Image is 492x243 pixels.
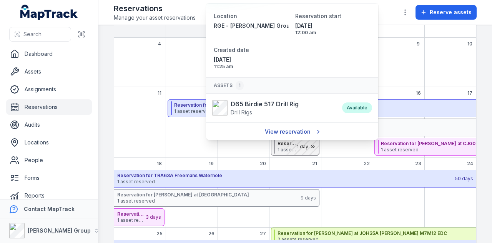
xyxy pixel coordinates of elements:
[6,135,92,150] a: Locations
[295,13,341,19] span: Reservation start
[117,198,300,204] span: 1 asset reserved
[114,208,165,226] button: Reservation for [PERSON_NAME] at CJG06A [GEOGRAPHIC_DATA]1 asset reserved3 days
[117,217,145,223] span: 1 asset reserved
[214,22,331,29] span: RGE - [PERSON_NAME] Ground Engineering
[214,81,244,90] span: Assets
[9,27,71,42] button: Search
[214,47,249,53] span: Created date
[467,90,472,96] span: 17
[295,22,371,30] span: [DATE]
[6,64,92,79] a: Assets
[260,124,325,139] a: View reservation
[278,147,296,153] span: 1 asset reserved
[6,99,92,115] a: Reservations
[236,81,244,90] div: 1
[260,161,266,167] span: 20
[209,161,214,167] span: 19
[278,141,296,147] strong: Reservation for RGE - [PERSON_NAME] Ground Engineering
[295,30,371,36] span: 12:00 am
[6,46,92,62] a: Dashboard
[342,102,372,113] div: Available
[214,22,289,30] a: RGE - [PERSON_NAME] Ground Engineering
[114,170,476,188] button: Reservation for TRA63A Freemans Waterhole1 asset reserved50 days
[157,161,162,167] span: 18
[117,173,454,179] strong: Reservation for TRA63A Freemans Waterhole
[312,161,317,167] span: 21
[212,99,334,116] a: D65 Birdie 517 Drill RigDrill Rigs
[158,41,161,47] span: 4
[117,211,145,217] strong: Reservation for [PERSON_NAME] at CJG06A [GEOGRAPHIC_DATA]
[430,8,472,16] span: Reserve assets
[364,161,370,167] span: 22
[231,109,252,116] span: Drill Rigs
[214,56,289,70] time: 11/08/2025, 11:25:22 am
[6,153,92,168] a: People
[6,188,92,203] a: Reports
[271,138,320,156] button: Reservation for RGE - [PERSON_NAME] Ground Engineering1 asset reserved1 day
[6,82,92,97] a: Assignments
[158,90,161,96] span: 11
[117,179,454,185] span: 1 asset reserved
[156,231,163,237] span: 25
[24,206,75,212] strong: Contact MapTrack
[417,41,420,47] span: 9
[416,90,421,96] span: 16
[114,3,196,14] h2: Reservations
[415,161,421,167] span: 23
[6,170,92,186] a: Forms
[260,231,266,237] span: 27
[416,5,477,20] button: Reserve assets
[214,13,237,19] span: Location
[208,231,214,237] span: 26
[295,22,371,36] time: 14/08/2025, 12:00:00 am
[214,64,289,70] span: 11:25 am
[114,189,319,207] button: Reservation for [PERSON_NAME] at [GEOGRAPHIC_DATA]1 asset reserved9 days
[214,56,289,64] span: [DATE]
[6,117,92,132] a: Audits
[20,5,78,20] a: MapTrack
[114,14,196,22] span: Manage your asset reservations
[117,192,300,198] strong: Reservation for [PERSON_NAME] at [GEOGRAPHIC_DATA]
[467,161,473,167] span: 24
[231,99,299,109] strong: D65 Birdie 517 Drill Rig
[467,41,472,47] span: 10
[28,227,91,234] strong: [PERSON_NAME] Group
[23,30,42,38] span: Search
